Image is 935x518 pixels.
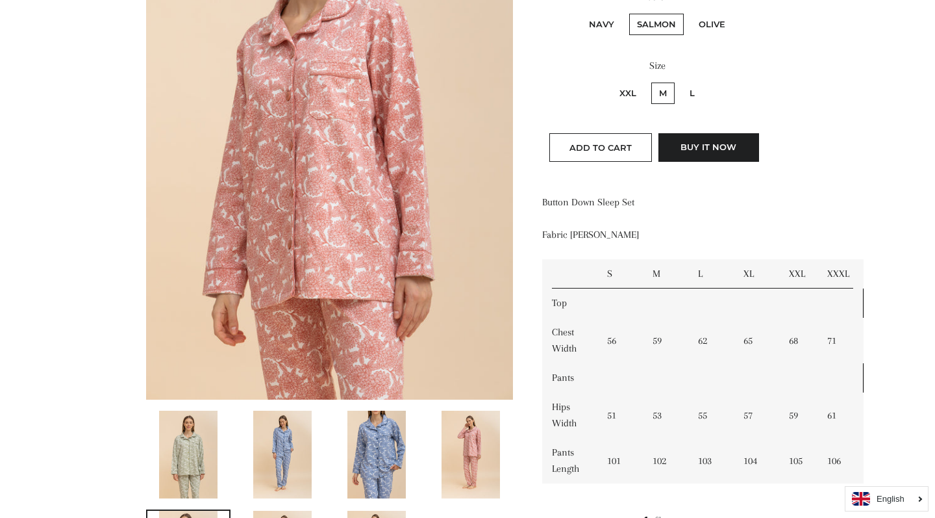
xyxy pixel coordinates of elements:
[817,318,864,363] td: 71
[817,259,864,289] td: XXXL
[779,259,817,289] td: XXL
[682,83,703,104] label: L
[612,83,644,104] label: XXL
[734,259,779,289] td: XL
[253,411,312,499] img: Load image into Gallery viewer, Nada Pajama
[877,495,904,503] i: English
[779,393,817,438] td: 59
[779,318,817,363] td: 68
[643,318,688,363] td: 59
[691,14,733,35] label: Olive
[629,14,684,35] label: Salmon
[734,438,779,484] td: 104
[569,142,632,153] span: Add to Cart
[542,58,773,74] label: Size
[817,438,864,484] td: 106
[688,259,734,289] td: L
[597,259,643,289] td: S
[347,411,406,499] img: Load image into Gallery viewer, Nada Pajama
[852,492,921,506] a: English
[542,289,597,318] td: Top
[779,438,817,484] td: 105
[734,318,779,363] td: 65
[817,393,864,438] td: 61
[597,438,643,484] td: 101
[442,411,500,499] img: Load image into Gallery viewer, Nada Pajama
[542,318,597,363] td: Chest Width
[688,393,734,438] td: 55
[159,411,218,499] img: Load image into Gallery viewer, Nada Pajama
[542,393,597,438] td: Hips Width
[688,318,734,363] td: 62
[658,133,759,162] button: Buy it now
[643,438,688,484] td: 102
[597,393,643,438] td: 51
[542,438,597,484] td: Pants Length
[643,259,688,289] td: M
[581,14,622,35] label: Navy
[597,318,643,363] td: 56
[651,83,675,104] label: M
[549,133,652,162] button: Add to Cart
[688,438,734,484] td: 103
[542,194,773,211] p: Button Down Sleep Set
[643,393,688,438] td: 53
[542,363,597,393] td: Pants
[542,227,773,243] p: Fabric [PERSON_NAME]
[734,393,779,438] td: 57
